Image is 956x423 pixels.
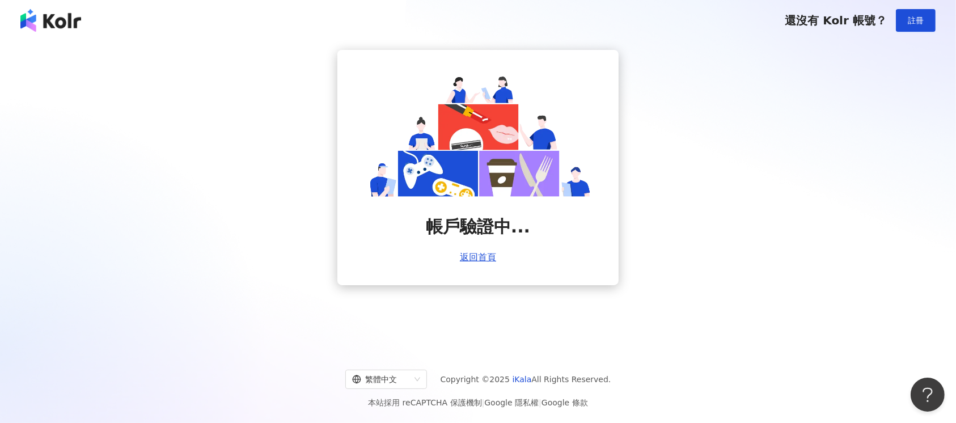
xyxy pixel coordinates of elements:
img: account is verifying [365,73,591,197]
span: Copyright © 2025 All Rights Reserved. [441,373,611,386]
span: 註冊 [908,16,924,25]
a: Google 隱私權 [484,398,539,407]
div: 繁體中文 [352,370,410,388]
span: | [539,398,542,407]
img: logo [20,9,81,32]
button: 註冊 [896,9,936,32]
span: 帳戶驗證中... [426,215,530,239]
a: iKala [513,375,532,384]
a: Google 條款 [542,398,588,407]
iframe: Help Scout Beacon - Open [911,378,945,412]
a: 返回首頁 [460,252,496,263]
span: | [482,398,485,407]
span: 還沒有 Kolr 帳號？ [785,14,887,27]
span: 本站採用 reCAPTCHA 保護機制 [368,396,587,409]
